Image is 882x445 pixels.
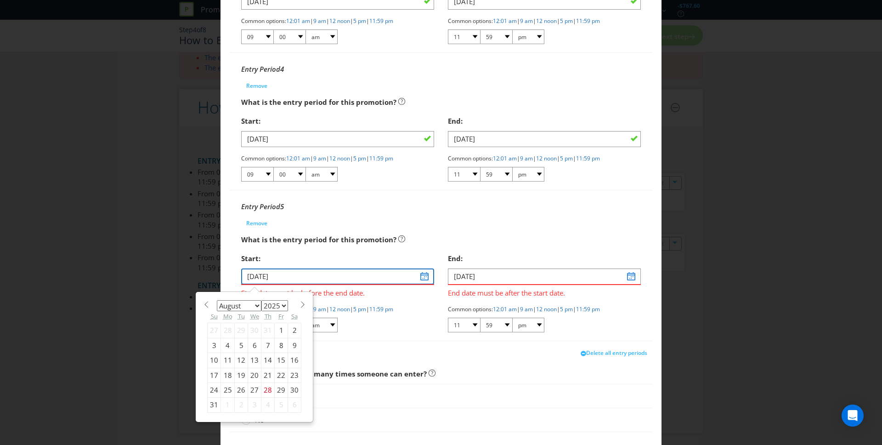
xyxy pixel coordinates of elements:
span: | [573,305,576,313]
a: 5 pm [353,305,366,313]
a: 9 am [520,154,533,162]
span: | [310,17,313,25]
span: Entry Period [241,202,280,211]
div: 9 [288,338,301,353]
a: 11:59 pm [576,17,600,25]
div: 10 [208,353,221,368]
span: Remove [246,82,267,90]
div: End: [448,112,641,131]
abbr: Sunday [211,312,218,320]
a: 9 am [313,154,326,162]
span: | [573,154,576,162]
div: 22 [275,368,288,382]
abbr: Saturday [291,312,298,320]
a: 5 pm [560,154,573,162]
input: DD/MM/YY [241,268,434,285]
div: 1 [275,323,288,338]
span: | [517,305,520,313]
div: 31 [208,398,221,412]
a: 5 pm [560,305,573,313]
span: What is the entry period for this promotion? [241,97,396,107]
span: | [310,154,313,162]
span: Common options: [448,17,493,25]
div: 20 [248,368,261,382]
span: What is the entry period for this promotion? [241,235,396,244]
div: 11 [221,353,235,368]
span: | [366,17,369,25]
div: Open Intercom Messenger [842,405,864,427]
span: | [366,154,369,162]
div: 29 [235,323,248,338]
a: 9 am [520,17,533,25]
div: End: [448,249,641,268]
div: 18 [221,368,235,382]
span: Common options: [241,154,286,162]
span: | [326,154,329,162]
span: Common options: [448,154,493,162]
div: 27 [208,323,221,338]
div: 3 [248,398,261,412]
a: 12 noon [329,17,350,25]
span: | [557,305,560,313]
div: 15 [275,353,288,368]
button: Delete all entry periods [576,346,652,360]
div: 13 [248,353,261,368]
span: 5 [280,202,284,211]
span: Are there limits on how many times someone can enter? [230,369,427,378]
div: 30 [248,323,261,338]
span: No [255,415,264,424]
a: 9 am [313,305,326,313]
div: 6 [288,398,301,412]
span: | [350,305,353,313]
a: 11:59 pm [369,154,393,162]
a: 12 noon [536,154,557,162]
div: Start: [241,249,434,268]
div: 17 [208,368,221,382]
div: 4 [261,398,275,412]
div: 1 [221,398,235,412]
a: 11:59 pm [369,17,393,25]
div: 14 [261,353,275,368]
a: 12:01 am [286,154,310,162]
a: 11:59 pm [576,305,600,313]
abbr: Tuesday [238,312,245,320]
div: 28 [261,383,275,398]
abbr: Monday [223,312,232,320]
button: Remove [241,217,272,230]
a: 12 noon [329,154,350,162]
abbr: Thursday [265,312,271,320]
a: 9 am [520,305,533,313]
a: 11:59 pm [576,154,600,162]
a: 5 pm [353,154,366,162]
a: 12:01 am [493,305,517,313]
a: 11:59 pm [369,305,393,313]
div: 23 [288,368,301,382]
div: 2 [235,398,248,412]
div: 27 [248,383,261,398]
span: | [533,305,536,313]
a: 12:01 am [493,17,517,25]
span: End date must be after the start date. [448,285,641,298]
span: | [326,305,329,313]
div: 24 [208,383,221,398]
span: | [350,17,353,25]
span: | [517,17,520,25]
a: 12 noon [536,17,557,25]
input: DD/MM/YY [241,131,434,147]
div: 6 [248,338,261,353]
span: Delete all entry periods [586,349,647,357]
div: 5 [275,398,288,412]
div: 28 [221,323,235,338]
a: 12 noon [536,305,557,313]
button: Remove [241,79,272,93]
a: 9 am [313,17,326,25]
a: 5 pm [560,17,573,25]
span: | [533,17,536,25]
span: | [557,17,560,25]
div: 2 [288,323,301,338]
span: Entry Period [241,64,280,74]
div: 25 [221,383,235,398]
div: 30 [288,383,301,398]
a: 12 noon [329,305,350,313]
span: Common options: [448,305,493,313]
